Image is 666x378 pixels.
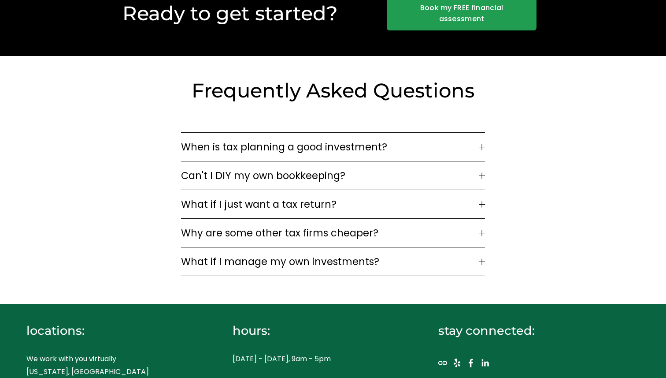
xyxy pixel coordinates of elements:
[78,0,382,26] h2: Ready to get started?
[181,139,479,154] span: When is tax planning a good investment?
[26,322,202,339] h4: locations:
[181,254,479,269] span: What if I manage my own investments?
[181,133,485,161] button: When is tax planning a good investment?
[233,322,408,339] h4: hours:
[181,161,485,190] button: Can't I DIY my own bookkeeping?
[233,353,408,366] p: [DATE] - [DATE], 9am - 5pm
[438,359,447,367] a: URL
[452,359,461,367] a: Yelp
[466,359,475,367] a: Facebook
[438,322,614,339] h4: stay connected:
[181,247,485,276] button: What if I manage my own investments?
[181,197,479,212] span: What if I just want a tax return?
[181,219,485,247] button: Why are some other tax firms cheaper?
[181,190,485,218] button: What if I just want a tax return?
[155,78,511,103] h2: Frequently Asked Questions
[181,168,479,183] span: Can't I DIY my own bookkeeping?
[481,359,489,367] a: LinkedIn
[181,225,479,240] span: Why are some other tax firms cheaper?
